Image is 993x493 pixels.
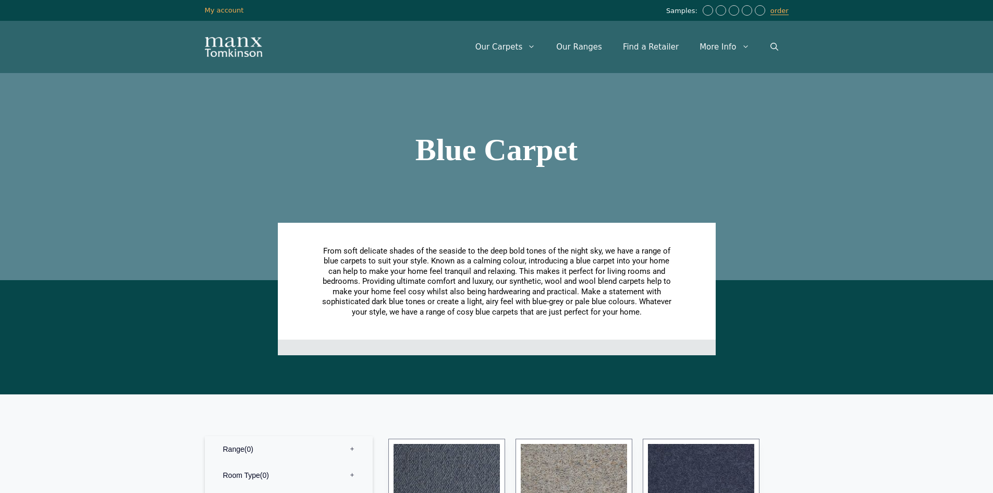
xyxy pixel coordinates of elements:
a: Our Carpets [465,31,546,63]
span: Samples: [666,7,700,16]
label: Range [213,436,365,462]
a: order [770,7,789,15]
h1: Blue Carpet [205,134,789,165]
img: Manx Tomkinson [205,37,262,57]
span: From soft delicate shades of the seaside to the deep bold tones of the night sky, we have a range... [322,246,671,317]
span: 0 [260,471,269,479]
a: My account [205,6,244,14]
a: Our Ranges [546,31,612,63]
a: Find a Retailer [612,31,689,63]
label: Room Type [213,462,365,488]
a: Open Search Bar [760,31,789,63]
a: More Info [689,31,759,63]
span: 0 [244,445,253,453]
nav: Primary [465,31,789,63]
